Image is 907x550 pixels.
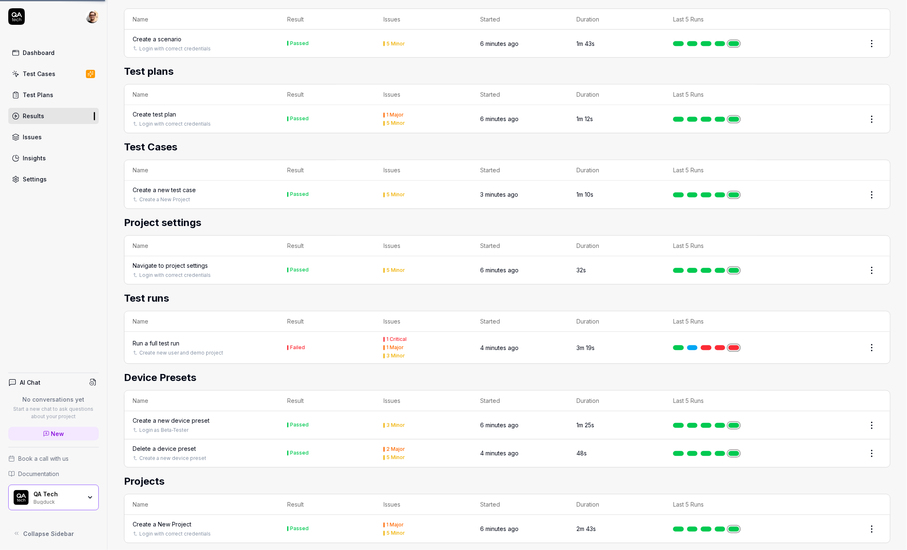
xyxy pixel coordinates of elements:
[290,192,309,197] div: Passed
[23,69,55,78] div: Test Cases
[23,133,42,141] div: Issues
[133,186,271,195] a: Create a new test case
[287,344,305,352] button: Failed
[23,529,74,538] span: Collapse Sidebar
[279,9,376,30] th: Result
[139,531,211,538] a: Login with correct credentials
[23,154,46,162] div: Insights
[279,236,376,257] th: Result
[386,193,405,198] div: 5 Minor
[568,391,665,412] th: Duration
[472,236,569,257] th: Started
[472,391,569,412] th: Started
[290,526,309,531] div: Passed
[133,110,271,119] a: Create test plan
[568,85,665,105] th: Duration
[124,236,279,257] th: Name
[86,10,99,23] img: 704fe57e-bae9-4a0d-8bcb-c4203d9f0bb2.jpeg
[665,312,793,332] th: Last 5 Runs
[8,525,99,542] button: Collapse Sidebar
[8,129,99,145] a: Issues
[290,423,309,428] div: Passed
[279,391,376,412] th: Result
[480,116,519,123] time: 6 minutes ago
[18,469,59,478] span: Documentation
[576,450,587,457] time: 48s
[124,160,279,181] th: Name
[23,175,47,183] div: Settings
[386,41,405,46] div: 5 Minor
[8,469,99,478] a: Documentation
[480,40,519,47] time: 6 minutes ago
[386,113,404,118] div: 1 Major
[8,485,99,510] button: QA Tech LogoQA TechBugduck
[139,272,211,279] a: Login with correct credentials
[472,85,569,105] th: Started
[139,427,188,434] a: Login as Beta-Tester
[124,312,279,332] th: Name
[133,520,191,529] div: Create a New Project
[279,160,376,181] th: Result
[472,495,569,515] th: Started
[23,90,53,99] div: Test Plans
[386,345,404,350] div: 1 Major
[568,312,665,332] th: Duration
[480,422,519,429] time: 6 minutes ago
[386,531,405,536] div: 5 Minor
[139,455,206,462] a: Create a new device preset
[386,354,405,359] div: 3 Minor
[472,160,569,181] th: Started
[279,85,376,105] th: Result
[290,41,309,46] div: Passed
[568,236,665,257] th: Duration
[290,345,305,350] div: Failed
[8,427,99,440] a: New
[124,140,890,155] h2: Test Cases
[124,391,279,412] th: Name
[139,196,190,204] a: Create a New Project
[665,236,793,257] th: Last 5 Runs
[375,9,472,30] th: Issues
[290,451,309,456] div: Passed
[8,45,99,61] a: Dashboard
[576,40,595,47] time: 1m 43s
[480,267,519,274] time: 6 minutes ago
[133,35,181,43] div: Create a scenario
[8,395,99,404] p: No conversations yet
[124,474,890,489] h2: Projects
[33,498,81,505] div: Bugduck
[375,85,472,105] th: Issues
[23,48,55,57] div: Dashboard
[375,391,472,412] th: Issues
[133,110,176,119] div: Create test plan
[124,291,890,306] h2: Test runs
[480,191,518,198] time: 3 minutes ago
[124,495,279,515] th: Name
[8,87,99,103] a: Test Plans
[375,312,472,332] th: Issues
[480,526,519,533] time: 6 minutes ago
[23,112,44,120] div: Results
[133,445,196,453] div: Delete a device preset
[8,150,99,166] a: Insights
[133,445,271,453] a: Delete a device preset
[133,339,179,348] div: Run a full test run
[386,268,405,273] div: 5 Minor
[576,345,595,352] time: 3m 19s
[472,9,569,30] th: Started
[386,523,404,528] div: 1 Major
[124,216,890,231] h2: Project settings
[133,339,271,348] a: Run a full test run
[133,417,209,425] div: Create a new device preset
[20,378,40,387] h4: AI Chat
[386,423,405,428] div: 3 Minor
[568,160,665,181] th: Duration
[472,312,569,332] th: Started
[480,450,519,457] time: 4 minutes ago
[8,405,99,420] p: Start a new chat to ask questions about your project
[290,268,309,273] div: Passed
[386,447,405,452] div: 2 Major
[14,490,29,505] img: QA Tech Logo
[124,9,279,30] th: Name
[18,454,69,463] span: Book a call with us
